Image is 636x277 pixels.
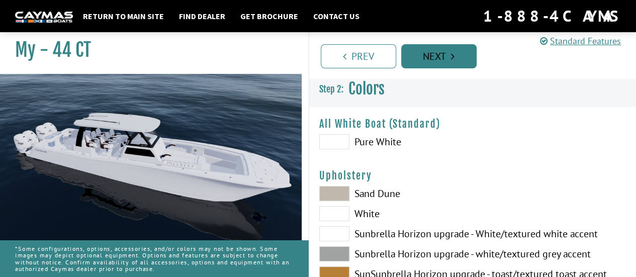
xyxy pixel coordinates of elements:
[319,246,463,261] label: Sunbrella Horizon upgrade - white/textured grey accent
[319,118,626,130] h4: All White Boat (Standard)
[15,12,73,22] img: white-logo-c9c8dbefe5ff5ceceb0f0178aa75bf4bb51f6bca0971e226c86eb53dfe498488.png
[319,134,463,149] label: Pure White
[540,35,621,47] a: Standard Features
[174,10,230,23] a: Find Dealer
[319,206,463,221] label: White
[483,5,621,27] div: 1-888-4CAYMAS
[319,169,626,182] h4: Upholstery
[308,10,365,23] a: Contact Us
[319,186,463,201] label: Sand Dune
[78,10,169,23] a: Return to main site
[321,44,396,68] a: Prev
[15,39,283,61] h1: My - 44 CT
[15,240,293,277] p: *Some configurations, options, accessories, and/or colors may not be shown. Some images may depic...
[401,44,477,68] a: Next
[235,10,303,23] a: Get Brochure
[319,226,463,241] label: Sunbrella Horizon upgrade - White/textured white accent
